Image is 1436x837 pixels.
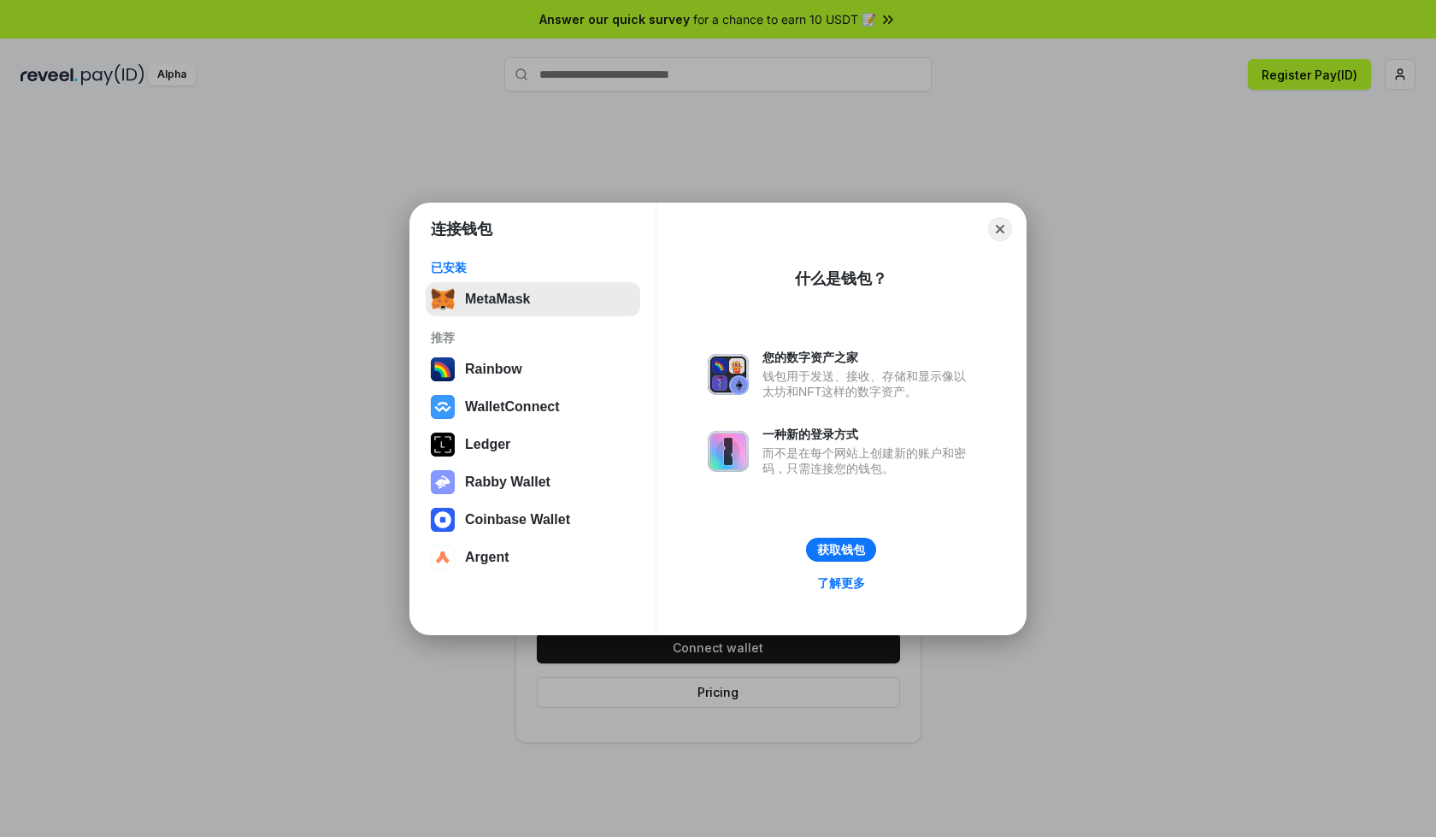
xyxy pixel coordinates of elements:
[988,217,1012,241] button: Close
[431,330,635,345] div: 推荐
[806,538,876,562] button: 获取钱包
[426,465,640,499] button: Rabby Wallet
[426,503,640,537] button: Coinbase Wallet
[807,572,875,594] a: 了解更多
[431,219,492,239] h1: 连接钱包
[431,433,455,457] img: svg+xml,%3Csvg%20xmlns%3D%22http%3A%2F%2Fwww.w3.org%2F2000%2Fsvg%22%20width%3D%2228%22%20height%3...
[762,350,974,365] div: 您的数字资产之家
[465,437,510,452] div: Ledger
[426,390,640,424] button: WalletConnect
[817,575,865,591] div: 了解更多
[708,431,749,472] img: svg+xml,%3Csvg%20xmlns%3D%22http%3A%2F%2Fwww.w3.org%2F2000%2Fsvg%22%20fill%3D%22none%22%20viewBox...
[431,395,455,419] img: svg+xml,%3Csvg%20width%3D%2228%22%20height%3D%2228%22%20viewBox%3D%220%200%2028%2028%22%20fill%3D...
[795,268,887,289] div: 什么是钱包？
[708,354,749,395] img: svg+xml,%3Csvg%20xmlns%3D%22http%3A%2F%2Fwww.w3.org%2F2000%2Fsvg%22%20fill%3D%22none%22%20viewBox...
[465,362,522,377] div: Rainbow
[465,292,530,307] div: MetaMask
[426,352,640,386] button: Rainbow
[762,445,974,476] div: 而不是在每个网站上创建新的账户和密码，只需连接您的钱包。
[426,540,640,575] button: Argent
[431,260,635,275] div: 已安装
[431,287,455,311] img: svg+xml,%3Csvg%20fill%3D%22none%22%20height%3D%2233%22%20viewBox%3D%220%200%2035%2033%22%20width%...
[762,368,974,399] div: 钱包用于发送、接收、存储和显示像以太坊和NFT这样的数字资产。
[431,470,455,494] img: svg+xml,%3Csvg%20xmlns%3D%22http%3A%2F%2Fwww.w3.org%2F2000%2Fsvg%22%20fill%3D%22none%22%20viewBox...
[431,545,455,569] img: svg+xml,%3Csvg%20width%3D%2228%22%20height%3D%2228%22%20viewBox%3D%220%200%2028%2028%22%20fill%3D...
[465,550,509,565] div: Argent
[465,399,560,415] div: WalletConnect
[465,512,570,528] div: Coinbase Wallet
[426,282,640,316] button: MetaMask
[431,357,455,381] img: svg+xml,%3Csvg%20width%3D%22120%22%20height%3D%22120%22%20viewBox%3D%220%200%20120%20120%22%20fil...
[817,542,865,557] div: 获取钱包
[465,474,550,490] div: Rabby Wallet
[426,427,640,462] button: Ledger
[762,427,974,442] div: 一种新的登录方式
[431,508,455,532] img: svg+xml,%3Csvg%20width%3D%2228%22%20height%3D%2228%22%20viewBox%3D%220%200%2028%2028%22%20fill%3D...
